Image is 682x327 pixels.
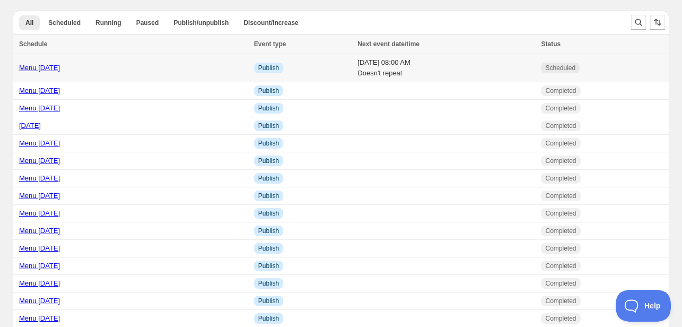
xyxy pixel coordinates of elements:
span: Publish [258,87,279,95]
span: Discount/increase [243,19,298,27]
span: Event type [254,40,286,48]
span: Completed [545,227,576,235]
span: Publish [258,174,279,183]
a: Menu [DATE] [19,244,60,252]
a: Menu [DATE] [19,87,60,94]
span: Completed [545,279,576,288]
button: Search and filter results [631,15,646,30]
span: Scheduled [545,64,575,72]
iframe: Toggle Customer Support [616,290,671,322]
span: Status [541,40,561,48]
a: Menu [DATE] [19,279,60,287]
span: Publish [258,244,279,253]
span: Completed [545,174,576,183]
span: Completed [545,122,576,130]
span: Publish [258,139,279,148]
span: Publish/unpublish [173,19,229,27]
a: Menu [DATE] [19,104,60,112]
td: [DATE] 08:00 AM Doesn't repeat [354,54,538,82]
a: Menu [DATE] [19,297,60,305]
span: Paused [136,19,159,27]
span: Publish [258,104,279,113]
span: Completed [545,209,576,218]
span: Completed [545,244,576,253]
span: All [25,19,33,27]
span: Completed [545,262,576,270]
span: Publish [258,192,279,200]
span: Schedule [19,40,47,48]
a: Menu [DATE] [19,174,60,182]
a: [DATE] [19,122,41,130]
span: Publish [258,122,279,130]
button: Sort the results [650,15,665,30]
span: Running [95,19,121,27]
span: Publish [258,279,279,288]
a: Menu [DATE] [19,262,60,270]
span: Publish [258,209,279,218]
span: Completed [545,297,576,305]
span: Publish [258,297,279,305]
span: Next event date/time [357,40,419,48]
span: Scheduled [48,19,81,27]
a: Menu [DATE] [19,227,60,235]
span: Completed [545,139,576,148]
span: Publish [258,262,279,270]
a: Menu [DATE] [19,209,60,217]
span: Publish [258,227,279,235]
span: Publish [258,157,279,165]
a: Menu [DATE] [19,64,60,72]
span: Completed [545,192,576,200]
span: Completed [545,157,576,165]
a: Menu [DATE] [19,314,60,322]
a: Menu [DATE] [19,139,60,147]
span: Completed [545,104,576,113]
a: Menu [DATE] [19,192,60,200]
span: Completed [545,87,576,95]
a: Menu [DATE] [19,157,60,165]
span: Completed [545,314,576,323]
span: Publish [258,64,279,72]
span: Publish [258,314,279,323]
